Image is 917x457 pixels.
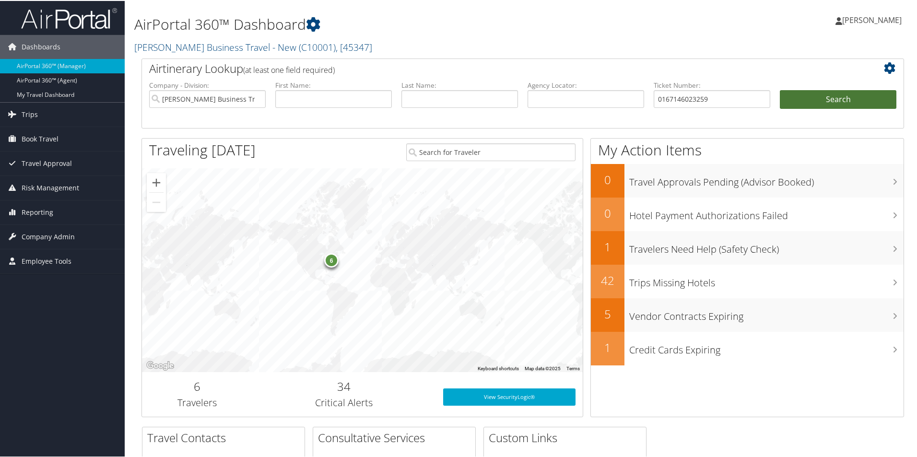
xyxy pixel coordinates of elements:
h2: 42 [591,271,624,288]
span: [PERSON_NAME] [842,14,902,24]
span: Book Travel [22,126,59,150]
h2: Travel Contacts [147,429,305,445]
a: [PERSON_NAME] [835,5,911,34]
h3: Travel Approvals Pending (Advisor Booked) [629,170,904,188]
a: 1Credit Cards Expiring [591,331,904,364]
img: airportal-logo.png [21,6,117,29]
label: Agency Locator: [528,80,644,89]
h2: 1 [591,238,624,254]
h2: 6 [149,377,245,394]
h2: 1 [591,339,624,355]
img: Google [144,359,176,371]
h3: Trips Missing Hotels [629,270,904,289]
h2: Custom Links [489,429,646,445]
a: 5Vendor Contracts Expiring [591,297,904,331]
label: First Name: [275,80,392,89]
h3: Credit Cards Expiring [629,338,904,356]
div: 6 [324,252,339,266]
h3: Travelers Need Help (Safety Check) [629,237,904,255]
span: (at least one field required) [243,64,335,74]
button: Search [780,89,896,108]
span: Company Admin [22,224,75,248]
h2: Consultative Services [318,429,475,445]
h3: Travelers [149,395,245,409]
a: [PERSON_NAME] Business Travel - New [134,40,372,53]
label: Last Name: [401,80,518,89]
span: Dashboards [22,34,60,58]
h1: Traveling [DATE] [149,139,256,159]
h2: Airtinerary Lookup [149,59,833,76]
a: Open this area in Google Maps (opens a new window) [144,359,176,371]
input: Search for Traveler [406,142,576,160]
h2: 34 [259,377,429,394]
h1: AirPortal 360™ Dashboard [134,13,652,34]
h3: Vendor Contracts Expiring [629,304,904,322]
span: ( C10001 ) [299,40,336,53]
h2: 0 [591,204,624,221]
span: Risk Management [22,175,79,199]
label: Ticket Number: [654,80,770,89]
h2: 5 [591,305,624,321]
span: Employee Tools [22,248,71,272]
a: 42Trips Missing Hotels [591,264,904,297]
h3: Critical Alerts [259,395,429,409]
h3: Hotel Payment Authorizations Failed [629,203,904,222]
button: Zoom in [147,172,166,191]
a: View SecurityLogic® [443,387,576,405]
span: , [ 45347 ] [336,40,372,53]
span: Reporting [22,199,53,223]
h2: 0 [591,171,624,187]
label: Company - Division: [149,80,266,89]
a: Terms (opens in new tab) [566,365,580,370]
span: Map data ©2025 [525,365,561,370]
a: 0Travel Approvals Pending (Advisor Booked) [591,163,904,197]
h1: My Action Items [591,139,904,159]
button: Keyboard shortcuts [478,364,519,371]
a: 0Hotel Payment Authorizations Failed [591,197,904,230]
button: Zoom out [147,192,166,211]
a: 1Travelers Need Help (Safety Check) [591,230,904,264]
span: Trips [22,102,38,126]
span: Travel Approval [22,151,72,175]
